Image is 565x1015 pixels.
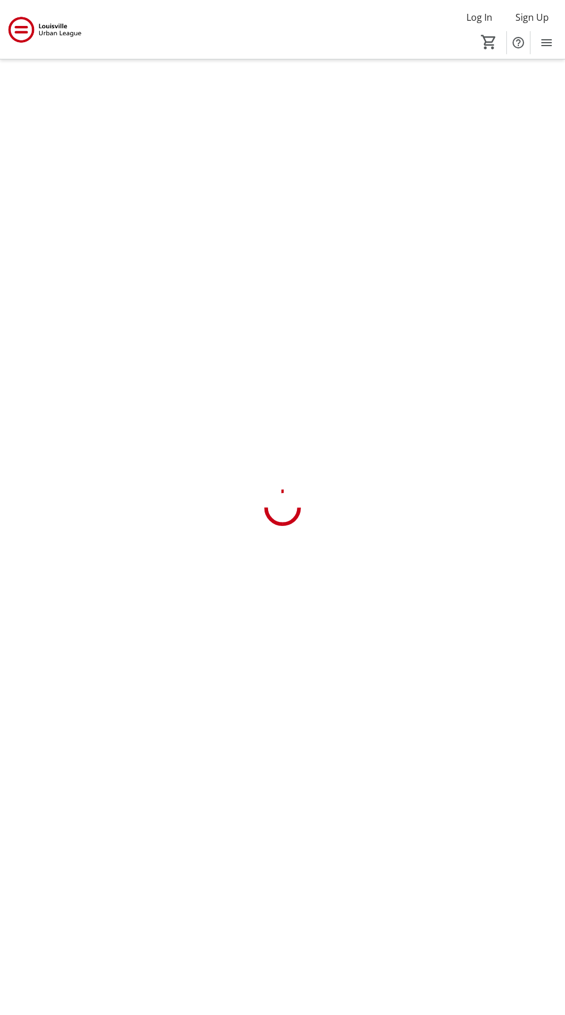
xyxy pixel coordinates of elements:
button: Log In [457,8,502,27]
button: Menu [535,31,558,54]
button: Sign Up [506,8,558,27]
img: Louisville Urban League's Logo [7,8,84,51]
button: Cart [479,32,499,52]
span: Log In [466,10,492,24]
span: Sign Up [515,10,549,24]
button: Help [507,31,530,54]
